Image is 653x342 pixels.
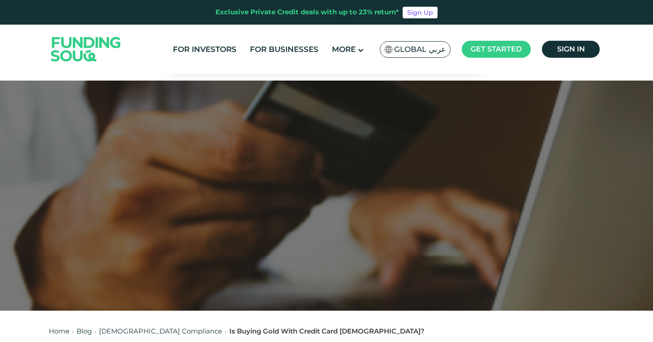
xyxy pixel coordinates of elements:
[171,42,239,57] a: For Investors
[49,327,69,335] a: Home
[542,41,600,58] a: Sign in
[332,45,356,54] span: More
[215,7,399,17] div: Exclusive Private Credit deals with up to 23% return*
[42,26,130,72] img: Logo
[394,44,446,55] span: Global عربي
[403,7,438,18] a: Sign Up
[77,327,92,335] a: Blog
[557,45,585,53] span: Sign in
[99,327,222,335] a: [DEMOGRAPHIC_DATA] Compliance
[229,326,425,337] div: Is Buying Gold With Credit Card [DEMOGRAPHIC_DATA]?
[471,45,522,53] span: Get started
[248,42,321,57] a: For Businesses
[385,46,393,53] img: SA Flag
